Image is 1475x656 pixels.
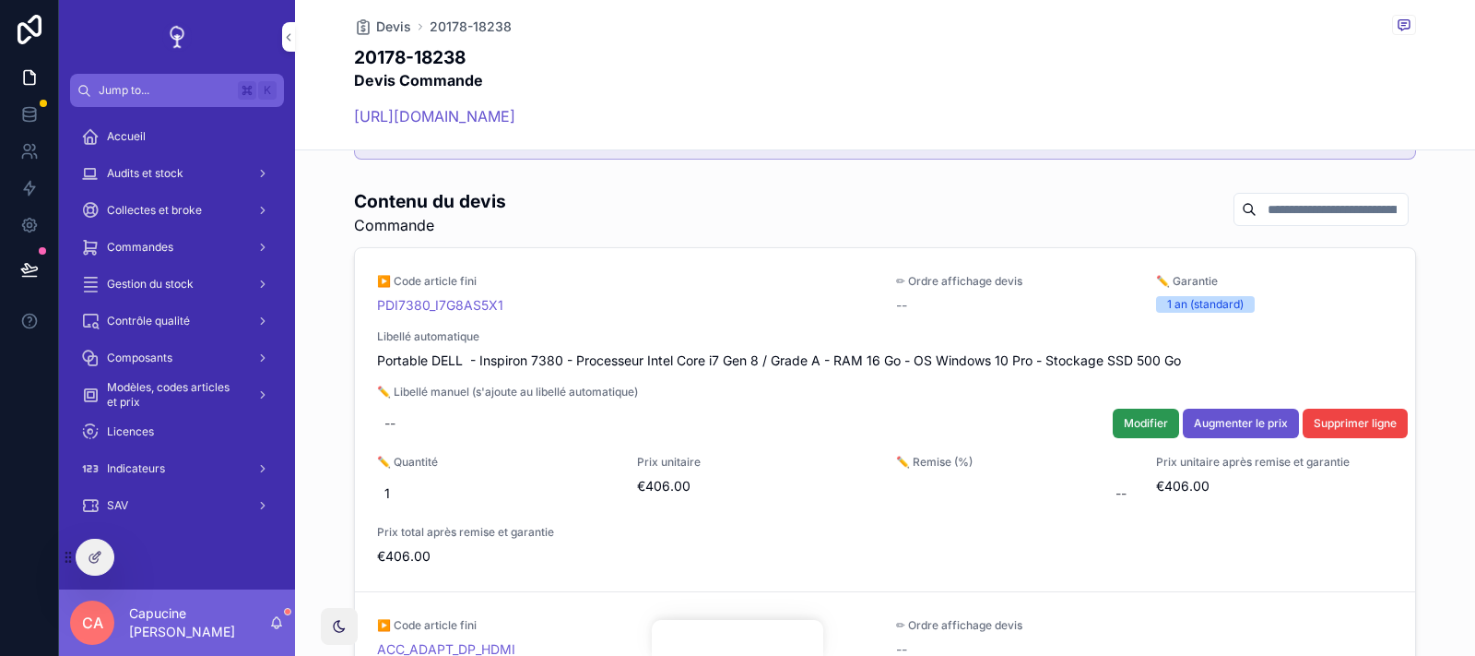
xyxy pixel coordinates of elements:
a: Accueil [70,120,284,153]
span: ✏️ Quantité [377,455,615,470]
span: Libellé automatique [377,329,1393,344]
div: scrollable content [59,107,295,546]
span: Audits et stock [107,166,183,181]
span: SAV [107,498,128,513]
button: Jump to...K [70,74,284,107]
span: ✏ Ordre affichage devis [896,274,1134,289]
h2: Devis Commande [354,70,515,90]
span: ▶️ Code article fini [377,274,874,289]
span: Prix unitaire après remise et garantie [1156,455,1394,470]
a: Collectes et broke [70,194,284,227]
span: ✏️ Libellé manuel (s'ajoute au libellé automatique) [377,385,1393,400]
span: €406.00 [377,547,615,566]
a: Audits et stock [70,157,284,190]
span: Supprimer ligne [1314,416,1397,431]
span: €406.00 [1156,477,1394,495]
span: Licences [107,424,154,439]
span: ✏️ Remise (%) [896,455,1134,470]
span: ✏️ Garantie [1156,274,1394,289]
span: K [260,83,275,98]
span: Collectes et broke [107,203,202,218]
a: Indicateurs [70,452,284,485]
span: Modifier [1124,416,1168,431]
span: 1 [384,484,608,503]
div: -- [384,414,395,433]
span: Composants [107,351,172,365]
a: Composants [70,341,284,375]
a: PDI7380_I7G8AS5X1 [377,296,503,315]
span: Portable DELL - Inspiron 7380 - Processeur Intel Core i7 Gen 8 / Grade A - RAM 16 Go - OS Windows... [377,352,1393,370]
div: 1 an (standard) [1167,296,1244,313]
p: Capucine [PERSON_NAME] [129,604,269,641]
a: Gestion du stock [70,268,284,301]
span: Commandes [107,240,173,255]
button: Augmenter le prix [1183,409,1299,438]
span: Prix unitaire [637,455,875,470]
span: Augmenter le prix [1194,416,1288,431]
a: Commandes [70,231,284,264]
span: Contrôle qualité [107,314,190,328]
span: Gestion du stock [107,277,194,292]
img: App logo [162,22,192,52]
a: 20178-18238 [430,18,512,36]
a: SAV [70,489,284,522]
span: Modèles, codes articles et prix [107,380,242,410]
a: Modèles, codes articles et prix [70,378,284,411]
span: -- [896,296,907,315]
span: Jump to... [99,83,230,98]
span: Indicateurs [107,461,165,476]
span: Commande [354,214,506,236]
a: Devis [354,18,411,36]
span: ▶️ Code article fini [377,618,874,633]
a: Contrôle qualité [70,304,284,338]
h1: 20178-18238 [354,45,515,70]
span: ✏ Ordre affichage devis [896,618,1134,633]
span: CA [82,612,103,634]
a: [URL][DOMAIN_NAME] [354,107,515,125]
button: Modifier [1113,409,1179,438]
span: Prix total après remise et garantie [377,525,615,540]
span: Devis [376,18,411,36]
a: Licences [70,415,284,448]
button: Supprimer ligne [1303,409,1408,438]
div: -- [1115,484,1127,503]
h1: Contenu du devis [354,189,506,214]
span: €406.00 [637,477,875,495]
span: Accueil [107,129,146,144]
